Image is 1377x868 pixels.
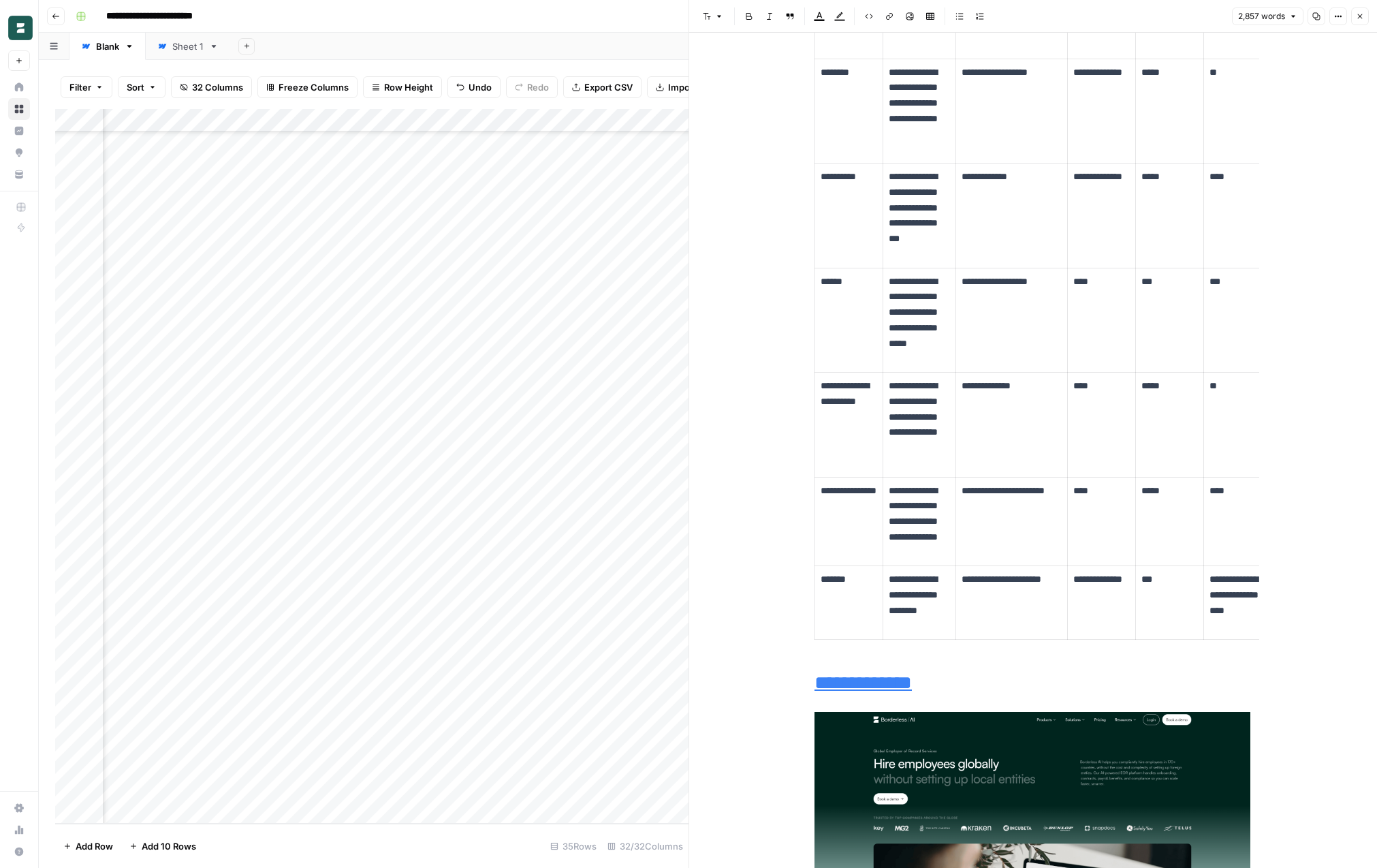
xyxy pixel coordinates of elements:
[1238,10,1285,22] span: 2,857 words
[8,98,30,120] a: Browse
[171,76,252,98] button: 32 Columns
[8,797,30,819] a: Settings
[146,33,230,60] a: Sheet 1
[96,40,119,53] div: Blank
[363,76,442,98] button: Row Height
[69,80,91,94] span: Filter
[506,76,558,98] button: Redo
[8,11,30,45] button: Workspace: Borderless
[142,839,196,853] span: Add 10 Rows
[384,80,433,94] span: Row Height
[1232,7,1303,25] button: 2,857 words
[447,76,501,98] button: Undo
[8,16,33,40] img: Borderless Logo
[55,835,121,857] button: Add Row
[172,40,204,53] div: Sheet 1
[602,835,688,857] div: 32/32 Columns
[127,80,144,94] span: Sort
[545,835,602,857] div: 35 Rows
[8,841,30,863] button: Help + Support
[279,80,349,94] span: Freeze Columns
[668,80,717,94] span: Import CSV
[76,839,113,853] span: Add Row
[69,33,146,60] a: Blank
[469,80,492,94] span: Undo
[8,120,30,142] a: Insights
[118,76,165,98] button: Sort
[8,819,30,841] a: Usage
[8,164,30,185] a: Your Data
[563,76,642,98] button: Export CSV
[192,80,243,94] span: 32 Columns
[8,76,30,98] a: Home
[257,76,358,98] button: Freeze Columns
[121,835,204,857] button: Add 10 Rows
[8,142,30,164] a: Opportunities
[584,80,633,94] span: Export CSV
[647,76,726,98] button: Import CSV
[527,80,549,94] span: Redo
[61,76,112,98] button: Filter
